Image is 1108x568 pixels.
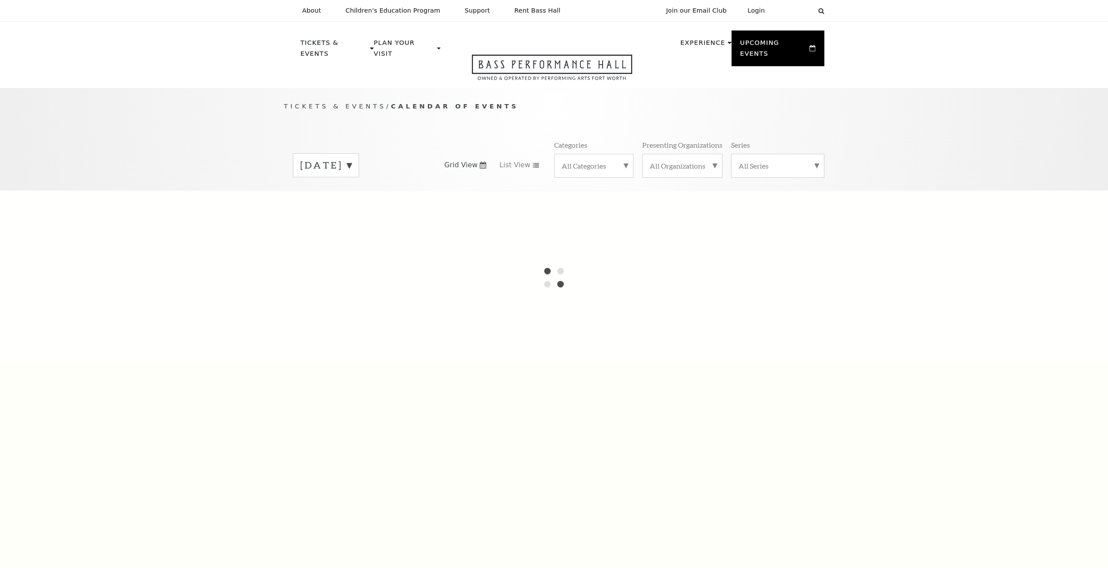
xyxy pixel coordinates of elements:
select: Select: [779,7,810,15]
p: About [302,7,321,14]
p: Upcoming Events [740,37,808,64]
label: [DATE] [300,159,352,172]
p: Children's Education Program [346,7,440,14]
p: Plan Your Visit [374,37,435,64]
p: / [284,101,824,112]
label: All Categories [562,161,626,170]
span: Tickets & Events [284,102,386,110]
p: Experience [680,37,725,53]
p: Rent Bass Hall [515,7,561,14]
p: Tickets & Events [301,37,368,64]
p: Series [731,140,750,149]
p: Presenting Organizations [642,140,722,149]
span: Calendar of Events [391,102,518,110]
label: All Organizations [650,161,715,170]
span: Grid View [444,160,478,170]
p: Support [465,7,490,14]
p: Categories [554,140,587,149]
label: All Series [739,161,817,170]
span: List View [499,160,530,170]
